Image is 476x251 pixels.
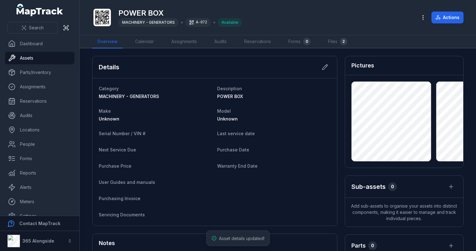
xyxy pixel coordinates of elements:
span: Unknown [217,116,238,121]
a: Files2 [323,35,352,48]
a: Audits [209,35,232,48]
a: Assets [5,52,74,64]
span: Search [29,25,44,31]
div: 0 [368,241,377,250]
a: Forms0 [283,35,316,48]
span: Purchase Price [99,163,131,169]
button: Search [7,22,58,34]
button: Actions [431,12,464,23]
strong: Contact MapTrack [19,221,60,226]
h1: POWER BOX [118,8,242,18]
div: 0 [303,38,311,45]
div: 2 [340,38,347,45]
span: Servicing Documents [99,212,145,217]
span: Description [217,86,242,91]
a: People [5,138,74,150]
h2: Sub-assets [351,182,386,191]
span: Unknown [99,116,119,121]
h2: Details [99,63,119,71]
div: Available [218,18,242,27]
a: Assignments [5,81,74,93]
a: Settings [5,210,74,222]
span: MACHINERY - GENERATORS [122,20,175,25]
strong: 365 Alongside [22,238,54,244]
div: 0 [388,182,397,191]
h3: Parts [351,241,366,250]
span: Purchasing Invoice [99,196,140,201]
span: POWER BOX [217,94,243,99]
a: Alerts [5,181,74,194]
span: Category [99,86,119,91]
h3: Notes [99,239,115,248]
a: Dashboard [5,37,74,50]
span: Warranty End Date [217,163,258,169]
span: Make [99,108,111,114]
a: Reports [5,167,74,179]
span: User Guides and manuals [99,180,155,185]
span: Serial Number / VIN # [99,131,145,136]
span: Last service date [217,131,255,136]
a: Calendar [130,35,159,48]
a: Audits [5,109,74,122]
a: Assignments [166,35,202,48]
a: Forms [5,152,74,165]
a: Reservations [5,95,74,107]
span: MACHINERY - GENERATORS [99,94,159,99]
a: MapTrack [17,4,63,16]
span: Asset details updated! [219,236,264,241]
a: Meters [5,195,74,208]
span: Next Service Due [99,147,136,152]
span: Add sub-assets to organise your assets into distinct components, making it easier to manage and t... [345,198,463,227]
span: Purchase Date [217,147,249,152]
a: Parts/Inventory [5,66,74,79]
a: Reservations [239,35,276,48]
a: Overview [92,35,123,48]
h3: Pictures [351,61,374,70]
a: Locations [5,124,74,136]
span: Model [217,108,231,114]
div: A-072 [185,18,211,27]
